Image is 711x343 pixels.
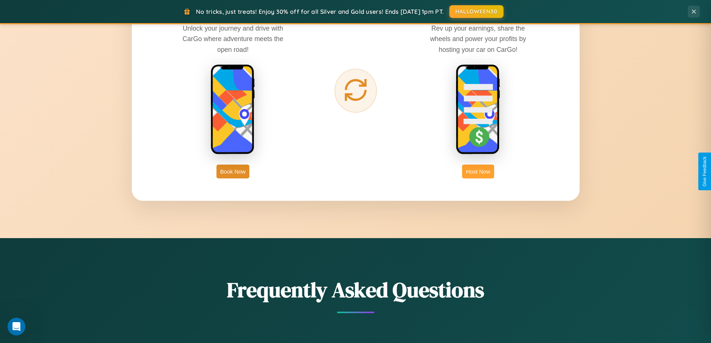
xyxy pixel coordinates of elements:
button: HALLOWEEN30 [449,5,503,18]
span: No tricks, just treats! Enjoy 30% off for all Silver and Gold users! Ends [DATE] 1pm PT. [196,8,444,15]
button: Host Now [462,165,494,178]
iframe: Intercom live chat [7,318,25,336]
button: Book Now [216,165,249,178]
p: Rev up your earnings, share the wheels and power your profits by hosting your car on CarGo! [422,23,534,54]
p: Unlock your journey and drive with CarGo where adventure meets the open road! [177,23,289,54]
img: rent phone [211,64,255,155]
h2: Frequently Asked Questions [132,275,580,304]
img: host phone [456,64,500,155]
div: Give Feedback [702,156,707,187]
